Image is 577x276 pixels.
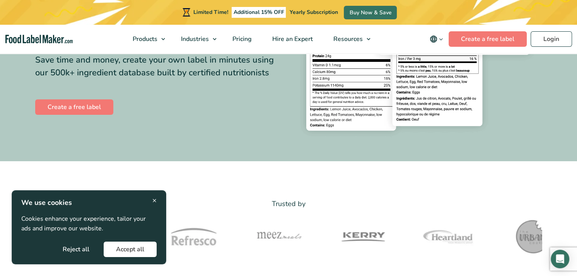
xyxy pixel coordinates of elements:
span: Resources [331,35,364,43]
span: Yearly Subscription [289,9,338,16]
a: Create a free label [35,99,113,115]
p: Cookies enhance your experience, tailor your ads and improve our website. [21,214,157,234]
a: Industries [171,25,220,53]
span: Pricing [230,35,253,43]
a: Hire an Expert [262,25,321,53]
strong: We use cookies [21,198,72,207]
span: Industries [179,35,210,43]
p: Trusted by [35,198,542,210]
a: Create a free label [449,31,527,47]
span: × [152,195,157,206]
div: Save time and money, create your own label in minutes using our 500k+ ingredient database built b... [35,54,283,79]
a: Login [531,31,572,47]
button: Reject all [50,242,102,257]
span: Limited Time! [193,9,228,16]
a: Pricing [222,25,260,53]
a: Buy Now & Save [344,6,397,19]
span: Hire an Expert [270,35,314,43]
a: Products [123,25,169,53]
div: Open Intercom Messenger [551,250,569,268]
button: Accept all [104,242,157,257]
span: Additional 15% OFF [232,7,286,18]
a: Resources [323,25,374,53]
span: Products [130,35,158,43]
